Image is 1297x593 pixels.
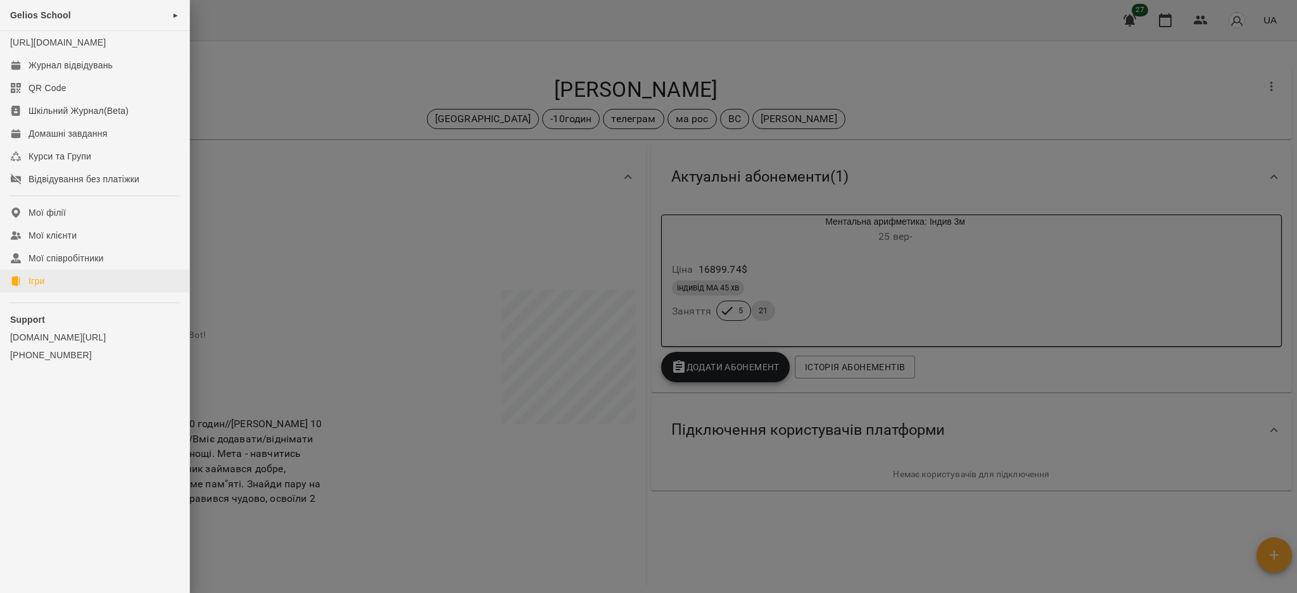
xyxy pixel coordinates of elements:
[28,173,139,185] div: Відвідування без платіжки
[10,331,179,344] a: [DOMAIN_NAME][URL]
[28,229,77,242] div: Мої клієнти
[28,104,129,117] div: Шкільний Журнал(Beta)
[172,10,179,20] span: ►
[28,59,113,72] div: Журнал відвідувань
[28,275,44,287] div: Ігри
[28,252,104,265] div: Мої співробітники
[10,313,179,326] p: Support
[10,349,179,361] a: [PHONE_NUMBER]
[28,150,91,163] div: Курси та Групи
[10,10,71,20] span: Gelios School
[28,206,66,219] div: Мої філії
[28,82,66,94] div: QR Code
[28,127,107,140] div: Домашні завдання
[10,37,106,47] a: [URL][DOMAIN_NAME]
